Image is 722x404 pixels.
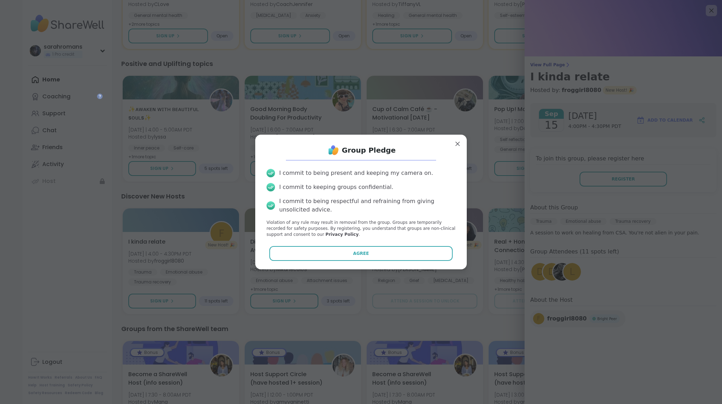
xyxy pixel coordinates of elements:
p: Violation of any rule may result in removal from the group. Groups are temporarily recorded for s... [267,220,455,237]
div: I commit to being respectful and refraining from giving unsolicited advice. [279,197,455,214]
div: I commit to being present and keeping my camera on. [279,169,433,177]
button: Agree [269,246,453,261]
span: Agree [353,250,369,257]
img: ShareWell Logo [326,143,341,157]
div: I commit to keeping groups confidential. [279,183,393,191]
h1: Group Pledge [342,145,396,155]
iframe: Spotlight [97,93,103,99]
a: Privacy Policy [325,232,359,237]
